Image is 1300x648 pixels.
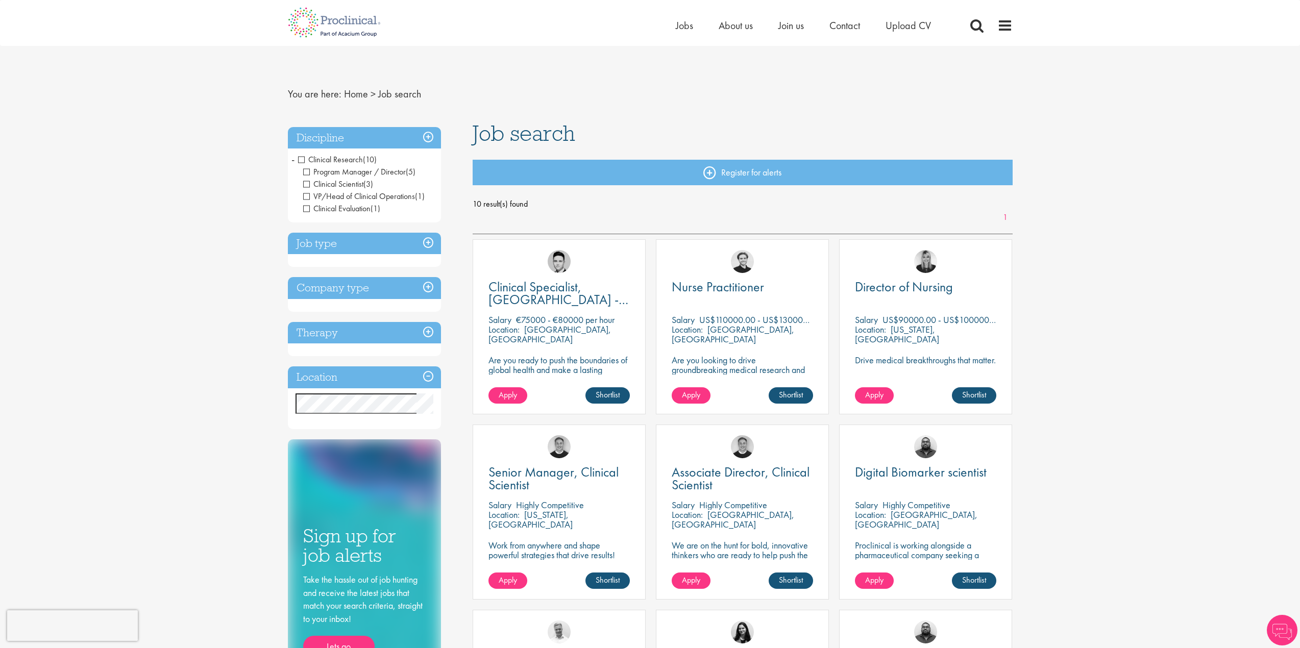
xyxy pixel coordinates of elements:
span: Clinical Specialist, [GEOGRAPHIC_DATA] - Cardiac [488,278,628,321]
span: Salary [672,499,695,511]
p: Work from anywhere and shape powerful strategies that drive results! Enjoy the freedom of remote ... [488,540,630,579]
a: Apply [855,387,894,404]
a: Indre Stankeviciute [731,620,754,643]
span: Location: [855,323,886,335]
p: Highly Competitive [699,499,767,511]
h3: Company type [288,277,441,299]
a: Shortlist [769,387,813,404]
p: Drive medical breakthroughs that matter. [855,355,996,365]
a: Shortlist [952,572,996,589]
span: Program Manager / Director [303,166,415,177]
a: Senior Manager, Clinical Scientist [488,466,630,491]
span: Senior Manager, Clinical Scientist [488,463,619,493]
span: Clinical Scientist [303,179,373,189]
span: Job search [378,87,421,101]
span: (1) [371,203,380,214]
p: [GEOGRAPHIC_DATA], [GEOGRAPHIC_DATA] [488,323,611,345]
p: [GEOGRAPHIC_DATA], [GEOGRAPHIC_DATA] [672,323,794,345]
span: Salary [672,314,695,326]
div: Therapy [288,322,441,344]
p: €75000 - €80000 per hour [516,314,615,326]
span: Apply [682,389,700,400]
span: Apply [865,575,884,585]
a: Register for alerts [473,160,1013,185]
span: Contact [829,19,860,32]
p: US$90000.00 - US$100000.00 per annum [882,314,1040,326]
span: Salary [855,314,878,326]
span: Location: [672,509,703,520]
p: Are you ready to push the boundaries of global health and make a lasting impact? This role at a h... [488,355,630,404]
h3: Job type [288,233,441,255]
span: Salary [855,499,878,511]
span: Program Manager / Director [303,166,406,177]
p: [US_STATE], [GEOGRAPHIC_DATA] [488,509,573,530]
a: Shortlist [585,387,630,404]
span: Job search [473,119,575,147]
span: (10) [363,154,377,165]
iframe: reCAPTCHA [7,610,138,641]
span: Clinical Evaluation [303,203,371,214]
img: Ashley Bennett [914,620,937,643]
span: Digital Biomarker scientist [855,463,987,481]
span: Salary [488,499,511,511]
a: Connor Lynes [548,250,571,273]
a: Join us [778,19,804,32]
a: Apply [672,387,710,404]
img: Chatbot [1267,615,1297,645]
a: Clinical Specialist, [GEOGRAPHIC_DATA] - Cardiac [488,281,630,306]
span: - [291,152,295,167]
span: Apply [682,575,700,585]
p: Are you looking to drive groundbreaking medical research and make a real impact-join our client a... [672,355,813,394]
span: Salary [488,314,511,326]
img: Janelle Jones [914,250,937,273]
span: About us [719,19,753,32]
p: [GEOGRAPHIC_DATA], [GEOGRAPHIC_DATA] [672,509,794,530]
span: Apply [865,389,884,400]
a: Shortlist [585,572,630,589]
a: Shortlist [769,572,813,589]
span: Apply [499,575,517,585]
p: We are on the hunt for bold, innovative thinkers who are ready to help push the boundaries of sci... [672,540,813,579]
p: US$110000.00 - US$130000.00 per annum [699,314,859,326]
span: Location: [855,509,886,520]
a: Shortlist [952,387,996,404]
p: Proclinical is working alongside a pharmaceutical company seeking a Digital Biomarker Scientist t... [855,540,996,589]
span: VP/Head of Clinical Operations [303,191,425,202]
p: [US_STATE], [GEOGRAPHIC_DATA] [855,323,939,345]
img: Bo Forsen [731,435,754,458]
a: Apply [488,572,527,589]
a: Apply [855,572,894,589]
a: Associate Director, Clinical Scientist [672,466,813,491]
h3: Discipline [288,127,441,149]
a: Nurse Practitioner [672,281,813,293]
a: Jobs [676,19,693,32]
span: Clinical Scientist [303,179,363,189]
span: Location: [488,509,520,520]
img: Bo Forsen [548,435,571,458]
a: Apply [488,387,527,404]
span: Clinical Research [298,154,363,165]
span: Location: [672,323,703,335]
span: Clinical Research [298,154,377,165]
span: (1) [415,191,425,202]
a: breadcrumb link [344,87,368,101]
img: Joshua Bye [548,620,571,643]
span: (3) [363,179,373,189]
span: > [371,87,376,101]
span: Director of Nursing [855,278,953,295]
a: Director of Nursing [855,281,996,293]
span: Clinical Evaluation [303,203,380,214]
span: 10 result(s) found [473,196,1013,212]
a: 1 [998,212,1013,223]
img: Ashley Bennett [914,435,937,458]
